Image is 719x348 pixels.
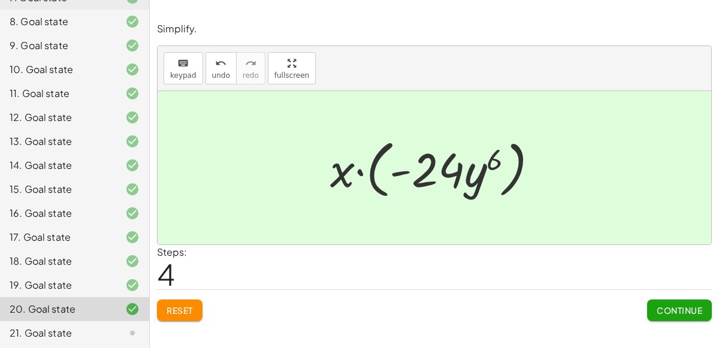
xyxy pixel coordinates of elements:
span: 4 [157,256,175,292]
span: undo [212,71,230,80]
i: Task finished and correct. [125,110,140,125]
div: 19. Goal state [10,278,106,292]
div: 20. Goal state [10,302,106,316]
button: undoundo [206,52,237,84]
span: Continue [657,305,702,316]
i: Task finished and correct. [125,254,140,268]
button: Reset [157,299,203,321]
i: undo [215,56,226,71]
div: 12. Goal state [10,110,106,125]
i: Task finished and correct. [125,230,140,244]
div: 18. Goal state [10,254,106,268]
span: Reset [167,305,193,316]
i: Task finished and correct. [125,302,140,316]
div: 17. Goal state [10,230,106,244]
button: keyboardkeypad [164,52,203,84]
div: 9. Goal state [10,38,106,53]
i: Task finished and correct. [125,158,140,173]
i: Task finished and correct. [125,62,140,77]
div: 11. Goal state [10,86,106,101]
i: redo [245,56,256,71]
i: Task finished and correct. [125,14,140,29]
p: Simplify. [157,22,712,36]
div: 14. Goal state [10,158,106,173]
i: Task finished and correct. [125,38,140,53]
span: redo [243,71,259,80]
div: 16. Goal state [10,206,106,220]
label: Steps: [157,246,187,258]
span: fullscreen [274,71,309,80]
i: Task finished and correct. [125,206,140,220]
i: Task not started. [125,326,140,340]
button: redoredo [236,52,265,84]
span: keypad [170,71,197,80]
i: Task finished and correct. [125,278,140,292]
div: 13. Goal state [10,134,106,149]
i: Task finished and correct. [125,86,140,101]
button: Continue [647,299,712,321]
i: Task finished and correct. [125,182,140,196]
i: keyboard [177,56,189,71]
div: 21. Goal state [10,326,106,340]
button: fullscreen [268,52,316,84]
i: Task finished and correct. [125,134,140,149]
div: 8. Goal state [10,14,106,29]
div: 10. Goal state [10,62,106,77]
div: 15. Goal state [10,182,106,196]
